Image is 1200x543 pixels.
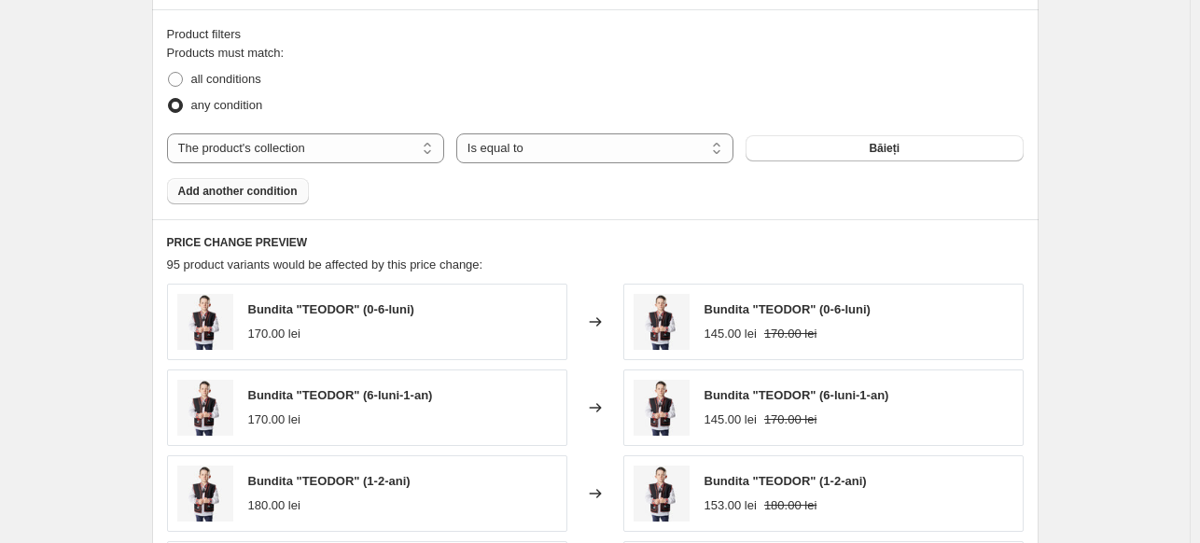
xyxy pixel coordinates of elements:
div: 145.00 lei [705,411,757,429]
img: SIM02886_80x.jpg [634,380,690,436]
strike: 170.00 lei [764,411,816,429]
div: 180.00 lei [248,496,300,515]
img: SIM02886_80x.jpg [177,466,233,522]
span: Products must match: [167,46,285,60]
div: 145.00 lei [705,325,757,343]
span: any condition [191,98,263,112]
span: Bundita "TEODOR" (0-6-luni) [248,302,414,316]
div: 170.00 lei [248,325,300,343]
span: Add another condition [178,184,298,199]
img: SIM02886_80x.jpg [634,294,690,350]
h6: PRICE CHANGE PREVIEW [167,235,1024,250]
strike: 170.00 lei [764,325,816,343]
strike: 180.00 lei [764,496,816,515]
span: 95 product variants would be affected by this price change: [167,258,483,271]
img: SIM02886_80x.jpg [634,466,690,522]
span: Bundita "TEODOR" (6-luni-1-an) [705,388,889,402]
span: Băieți [869,141,900,156]
button: Băieți [746,135,1023,161]
span: Bundita "TEODOR" (6-luni-1-an) [248,388,433,402]
div: 153.00 lei [705,496,757,515]
div: Product filters [167,25,1024,44]
span: Bundita "TEODOR" (0-6-luni) [705,302,871,316]
img: SIM02886_80x.jpg [177,294,233,350]
button: Add another condition [167,178,309,204]
img: SIM02886_80x.jpg [177,380,233,436]
span: Bundita "TEODOR" (1-2-ani) [248,474,411,488]
div: 170.00 lei [248,411,300,429]
span: Bundita "TEODOR" (1-2-ani) [705,474,867,488]
span: all conditions [191,72,261,86]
